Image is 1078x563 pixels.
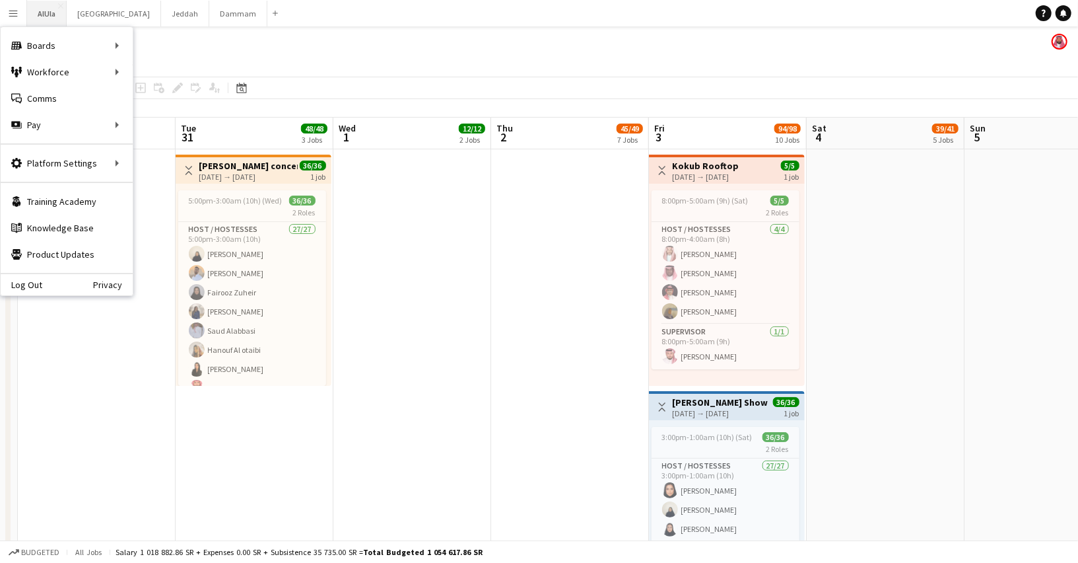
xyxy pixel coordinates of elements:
div: Boards [1,32,133,59]
div: 1 job [784,170,799,182]
app-card-role: Host / Hostesses4/48:00pm-4:00am (8h)[PERSON_NAME][PERSON_NAME][PERSON_NAME][PERSON_NAME] [652,222,799,324]
span: 31 [179,130,196,145]
span: Sat [812,122,826,134]
span: 8:00pm-5:00am (9h) (Sat) [662,196,749,206]
span: 48/48 [301,124,327,133]
div: [DATE] → [DATE] [673,408,768,418]
div: 2 Jobs [459,135,485,145]
app-job-card: 8:00pm-5:00am (9h) (Sat)5/52 RolesHost / Hostesses4/48:00pm-4:00am (8h)[PERSON_NAME][PERSON_NAME]... [652,190,799,369]
div: 10 Jobs [775,135,800,145]
h3: [PERSON_NAME] concert [199,160,298,172]
h3: Kokub Rooftop [673,160,739,172]
span: 2 [494,130,513,145]
span: Sun [970,122,986,134]
span: 36/36 [300,161,326,170]
span: 5 [968,130,986,145]
button: Budgeted [7,545,61,560]
button: AlUla [27,1,67,26]
a: Training Academy [1,188,133,215]
div: [DATE] → [DATE] [199,172,298,182]
span: 2 Roles [293,207,316,217]
span: Budgeted [21,548,59,557]
h3: [PERSON_NAME] Show [673,396,768,408]
span: 2 Roles [766,207,789,217]
span: Tue [181,122,196,134]
span: Fri [654,122,665,134]
div: 1 job [784,407,799,418]
div: 3 Jobs [302,135,327,145]
span: Total Budgeted 1 054 617.86 SR [363,547,483,557]
div: 1 job [311,170,326,182]
span: Thu [496,122,513,134]
span: 3 [652,130,665,145]
div: Workforce [1,59,133,85]
span: 2 Roles [766,444,789,454]
div: 5 Jobs [933,135,958,145]
div: Salary 1 018 882.86 SR + Expenses 0.00 SR + Subsistence 35 735.00 SR = [116,547,483,557]
div: Platform Settings [1,150,133,176]
app-card-role: Supervisor1/18:00pm-5:00am (9h)[PERSON_NAME] [652,324,799,369]
span: Wed [339,122,356,134]
span: 36/36 [289,196,316,206]
span: 12/12 [459,124,485,133]
span: All jobs [73,547,104,557]
div: Pay [1,112,133,138]
span: 39/41 [932,124,959,133]
div: [DATE] → [DATE] [673,172,739,182]
span: 36/36 [762,432,789,442]
a: Log Out [1,280,42,290]
span: 5:00pm-3:00am (10h) (Wed) [189,196,283,206]
a: Comms [1,85,133,112]
span: 1 [337,130,356,145]
span: 45/49 [617,124,643,133]
span: 3:00pm-1:00am (10h) (Sat) [662,432,753,442]
span: 36/36 [773,397,799,407]
app-user-avatar: Mohammed Almohaser [1052,34,1067,50]
button: Jeddah [161,1,209,26]
a: Knowledge Base [1,215,133,241]
span: 5/5 [781,161,799,170]
app-job-card: 5:00pm-3:00am (10h) (Wed)36/362 RolesHost / Hostesses27/275:00pm-3:00am (10h)[PERSON_NAME][PERSON... [178,190,326,386]
span: 5/5 [770,196,789,206]
a: Privacy [93,280,133,290]
span: 94/98 [774,124,801,133]
button: Dammam [209,1,267,26]
div: 7 Jobs [617,135,642,145]
a: Product Updates [1,241,133,268]
span: 4 [810,130,826,145]
button: [GEOGRAPHIC_DATA] [67,1,161,26]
